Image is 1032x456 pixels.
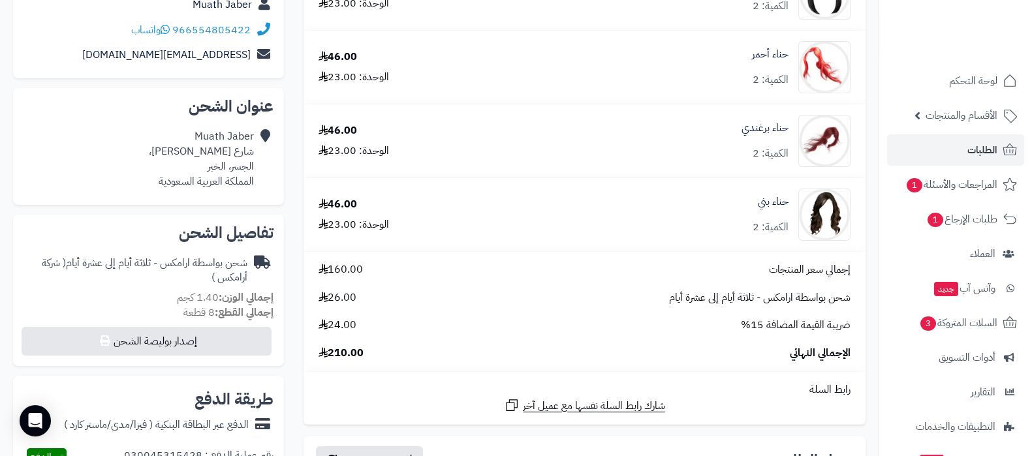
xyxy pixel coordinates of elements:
[907,178,923,193] span: 1
[887,376,1024,408] a: التقارير
[790,346,851,361] span: الإجمالي النهائي
[319,123,357,138] div: 46.00
[309,382,860,397] div: رابط السلة
[319,262,363,277] span: 160.00
[758,194,789,209] a: حناء بني
[131,22,170,38] a: واتساب
[926,210,997,228] span: طلبات الإرجاع
[887,238,1024,269] a: العملاء
[926,106,997,125] span: الأقسام والمنتجات
[504,397,665,414] a: شارك رابط السلة نفسها مع عميل آخر
[916,418,995,436] span: التطبيقات والخدمات
[177,290,274,305] small: 1.40 كجم
[215,305,274,320] strong: إجمالي القطع:
[928,213,944,228] span: 1
[887,273,1024,304] a: وآتس آبجديد
[669,290,851,305] span: شحن بواسطة ارامكس - ثلاثة أيام إلى عشرة أيام
[769,262,851,277] span: إجمالي سعر المنتجات
[934,282,958,296] span: جديد
[195,391,274,407] h2: طريقة الدفع
[741,318,851,333] span: ضريبة القيمة المضافة 15%
[887,65,1024,97] a: لوحة التحكم
[799,41,850,93] img: 1605ff020e27dd7dd35bf7910d8473e2df3-90x90.jpg
[20,405,51,436] div: Open Intercom Messenger
[943,10,1020,37] img: logo-2.png
[967,141,997,159] span: الطلبات
[523,399,665,414] span: شارك رابط السلة نفسها مع عميل آخر
[319,50,357,65] div: 46.00
[939,348,995,367] span: أدوات التسويق
[82,47,251,63] a: [EMAIL_ADDRESS][DOMAIN_NAME]
[887,134,1024,166] a: الطلبات
[319,197,357,212] div: 46.00
[319,290,356,305] span: 26.00
[742,121,789,136] a: حناء برغندي
[219,290,274,305] strong: إجمالي الوزن:
[799,115,850,167] img: 1615ff020e27dd7dd35bf7910d8473e2df3-90x90.jpg
[149,129,254,189] div: Muath Jaber شارع [PERSON_NAME]، الجسر، الخبر المملكة العربية السعودية
[23,256,247,286] div: شحن بواسطة ارامكس - ثلاثة أيام إلى عشرة أيام
[319,346,364,361] span: 210.00
[319,318,356,333] span: 24.00
[753,220,789,235] div: الكمية: 2
[753,146,789,161] div: الكمية: 2
[887,169,1024,200] a: المراجعات والأسئلة1
[319,144,389,159] div: الوحدة: 23.00
[949,72,997,90] span: لوحة التحكم
[920,316,937,331] span: 3
[64,418,249,433] div: الدفع عبر البطاقة البنكية ( فيزا/مدى/ماستر كارد )
[22,327,272,356] button: إصدار بوليصة الشحن
[919,314,997,332] span: السلات المتروكة
[933,279,995,297] span: وآتس آب
[42,255,247,286] span: ( شركة أرامكس )
[971,383,995,401] span: التقارير
[752,47,789,62] a: حناء أحمر
[183,305,274,320] small: 8 قطعة
[799,189,850,241] img: 1625ff020e27dd7dd35bf7910d8473e2df3-90x90.jpg
[887,307,1024,339] a: السلات المتروكة3
[319,70,389,85] div: الوحدة: 23.00
[905,175,997,194] span: المراجعات والأسئلة
[23,99,274,114] h2: عنوان الشحن
[887,204,1024,235] a: طلبات الإرجاع1
[887,411,1024,442] a: التطبيقات والخدمات
[172,22,251,38] a: 966554805422
[319,217,389,232] div: الوحدة: 23.00
[23,225,274,241] h2: تفاصيل الشحن
[970,245,995,263] span: العملاء
[887,342,1024,373] a: أدوات التسويق
[753,72,789,87] div: الكمية: 2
